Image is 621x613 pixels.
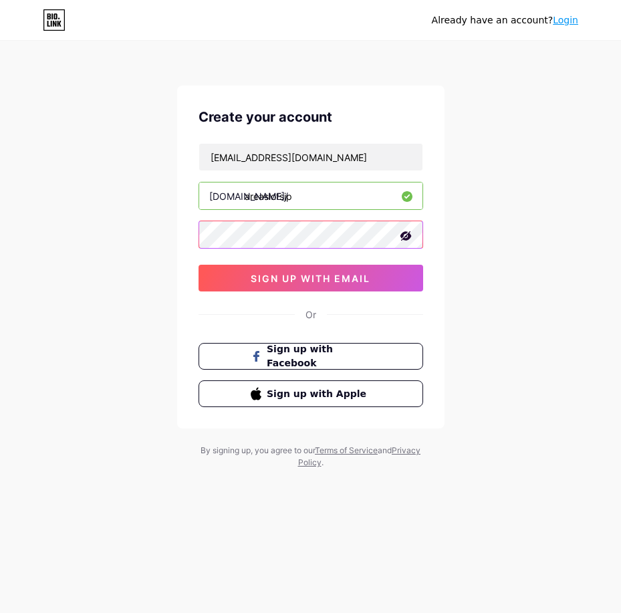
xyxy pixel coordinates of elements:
div: Already have an account? [432,13,578,27]
div: Create your account [199,107,423,127]
a: Login [553,15,578,25]
div: By signing up, you agree to our and . [197,445,424,469]
button: Sign up with Facebook [199,343,423,370]
input: username [199,182,422,209]
input: Email [199,144,422,170]
a: Terms of Service [315,445,378,455]
button: sign up with email [199,265,423,291]
span: sign up with email [251,273,370,284]
div: Or [305,308,316,322]
button: Sign up with Apple [199,380,423,407]
div: [DOMAIN_NAME]/ [209,189,288,203]
span: Sign up with Apple [267,387,370,401]
span: Sign up with Facebook [267,342,370,370]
